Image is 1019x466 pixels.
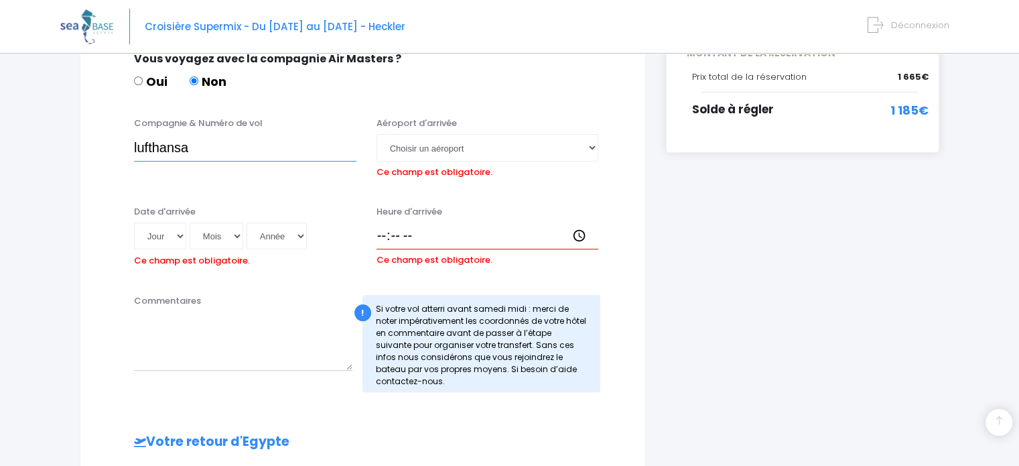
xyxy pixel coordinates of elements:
label: Aéroport d'arrivée [377,117,457,130]
div: ! [354,304,371,321]
label: Ce champ est obligatoire. [134,250,250,268]
span: Croisière Supermix - Du [DATE] au [DATE] - Heckler [145,19,405,34]
span: Solde à régler [692,101,774,117]
span: Vous voyagez avec la compagnie Air Masters ? [134,51,401,66]
label: Oui [134,72,167,91]
div: Si votre vol atterri avant samedi midi : merci de noter impérativement les coordonnés de votre hô... [362,295,601,392]
label: Ce champ est obligatoire. [377,162,492,179]
label: Ce champ est obligatoire. [377,249,492,267]
label: Commentaires [134,294,201,308]
label: Non [190,72,226,91]
label: Date d'arrivée [134,205,196,219]
span: Prix total de la réservation [692,70,807,83]
span: Déconnexion [891,19,949,32]
span: 1 665€ [898,70,929,84]
h2: Votre retour d'Egypte [107,434,618,450]
span: 1 185€ [890,101,929,119]
label: Compagnie & Numéro de vol [134,117,263,130]
input: Oui [134,76,143,85]
input: Non [190,76,198,85]
label: Heure d'arrivée [377,205,442,219]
